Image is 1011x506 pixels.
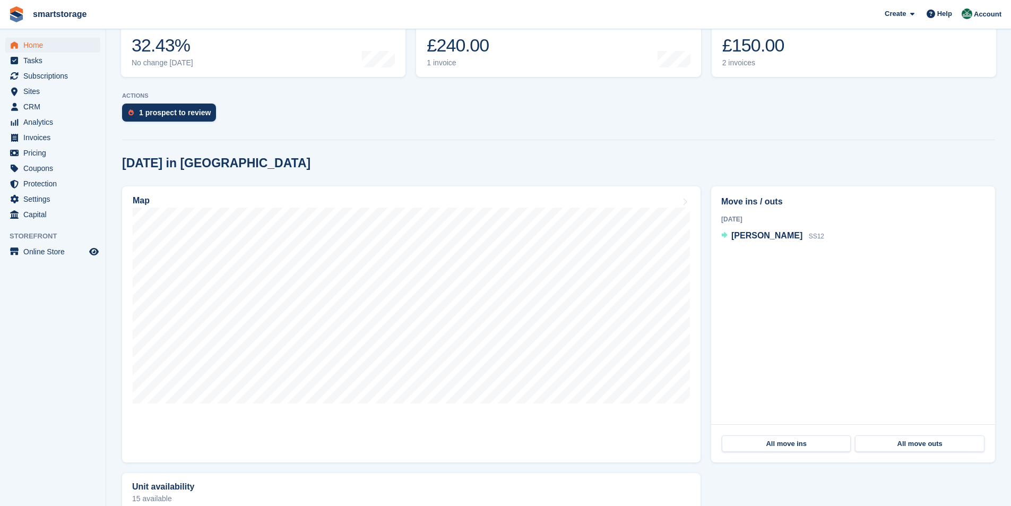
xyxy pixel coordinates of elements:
a: menu [5,207,100,222]
a: Preview store [88,245,100,258]
a: Month-to-date sales £240.00 1 invoice [416,10,701,77]
a: menu [5,244,100,259]
h2: Move ins / outs [721,195,985,208]
span: Create [885,8,906,19]
h2: Unit availability [132,482,194,492]
a: menu [5,161,100,176]
h2: Map [133,196,150,205]
span: SS12 [809,233,824,240]
a: All move ins [722,435,851,452]
img: prospect-51fa495bee0391a8d652442698ab0144808aea92771e9ea1ae160a38d050c398.svg [128,109,134,116]
a: smartstorage [29,5,91,23]
span: [PERSON_NAME] [731,231,802,240]
a: menu [5,84,100,99]
a: menu [5,130,100,145]
div: 32.43% [132,35,193,56]
a: Map [122,186,701,462]
img: Peter Britcliffe [962,8,972,19]
a: Awaiting payment £150.00 2 invoices [712,10,996,77]
h2: [DATE] in [GEOGRAPHIC_DATA] [122,156,310,170]
span: Pricing [23,145,87,160]
div: 1 invoice [427,58,506,67]
a: 1 prospect to review [122,104,221,127]
span: Help [937,8,952,19]
a: menu [5,176,100,191]
div: £240.00 [427,35,506,56]
a: Occupancy 32.43% No change [DATE] [121,10,405,77]
div: 1 prospect to review [139,108,211,117]
a: menu [5,99,100,114]
span: Capital [23,207,87,222]
span: Subscriptions [23,68,87,83]
span: Sites [23,84,87,99]
span: Protection [23,176,87,191]
p: 15 available [132,495,690,502]
div: [DATE] [721,215,985,224]
p: ACTIONS [122,92,995,99]
span: Invoices [23,130,87,145]
span: Analytics [23,115,87,130]
span: Storefront [10,231,106,242]
a: menu [5,53,100,68]
span: Tasks [23,53,87,68]
a: menu [5,68,100,83]
span: CRM [23,99,87,114]
span: Home [23,38,87,53]
a: [PERSON_NAME] SS12 [721,229,824,243]
a: menu [5,192,100,207]
a: All move outs [855,435,984,452]
div: No change [DATE] [132,58,193,67]
a: menu [5,38,100,53]
div: £150.00 [722,35,795,56]
a: menu [5,145,100,160]
span: Settings [23,192,87,207]
span: Account [974,9,1001,20]
span: Online Store [23,244,87,259]
a: menu [5,115,100,130]
img: stora-icon-8386f47178a22dfd0bd8f6a31ec36ba5ce8667c1dd55bd0f319d3a0aa187defe.svg [8,6,24,22]
span: Coupons [23,161,87,176]
div: 2 invoices [722,58,795,67]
